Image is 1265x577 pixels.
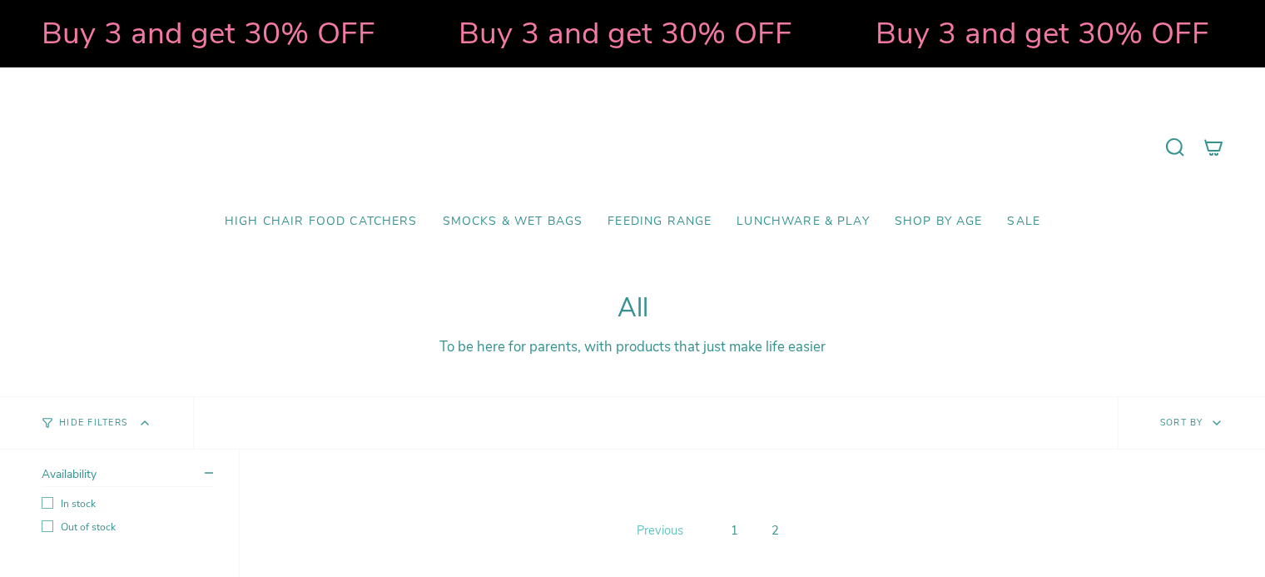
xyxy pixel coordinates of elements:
[1118,397,1265,449] button: Sort by
[632,518,687,543] a: Previous
[895,215,983,229] span: Shop by Age
[1007,215,1040,229] span: SALE
[212,202,430,241] a: High Chair Food Catchers
[608,215,712,229] span: Feeding Range
[42,293,1223,324] h1: All
[439,337,826,356] span: To be here for parents, with products that just make life easier
[59,419,127,428] span: Hide Filters
[489,92,776,202] a: Mumma’s Little Helpers
[430,202,596,241] a: Smocks & Wet Bags
[724,519,745,542] a: 1
[712,12,1045,54] strong: Buy 3 and get 30% OFF
[42,466,97,482] span: Availability
[995,202,1053,241] a: SALE
[724,202,881,241] a: Lunchware & Play
[42,497,213,510] label: In stock
[443,215,583,229] span: Smocks & Wet Bags
[637,522,683,539] span: Previous
[42,520,213,534] label: Out of stock
[595,202,724,241] a: Feeding Range
[882,202,995,241] a: Shop by Age
[765,519,786,542] a: 2
[1160,416,1203,429] span: Sort by
[737,215,869,229] span: Lunchware & Play
[42,466,213,487] summary: Availability
[295,12,628,54] strong: Buy 3 and get 30% OFF
[225,215,418,229] span: High Chair Food Catchers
